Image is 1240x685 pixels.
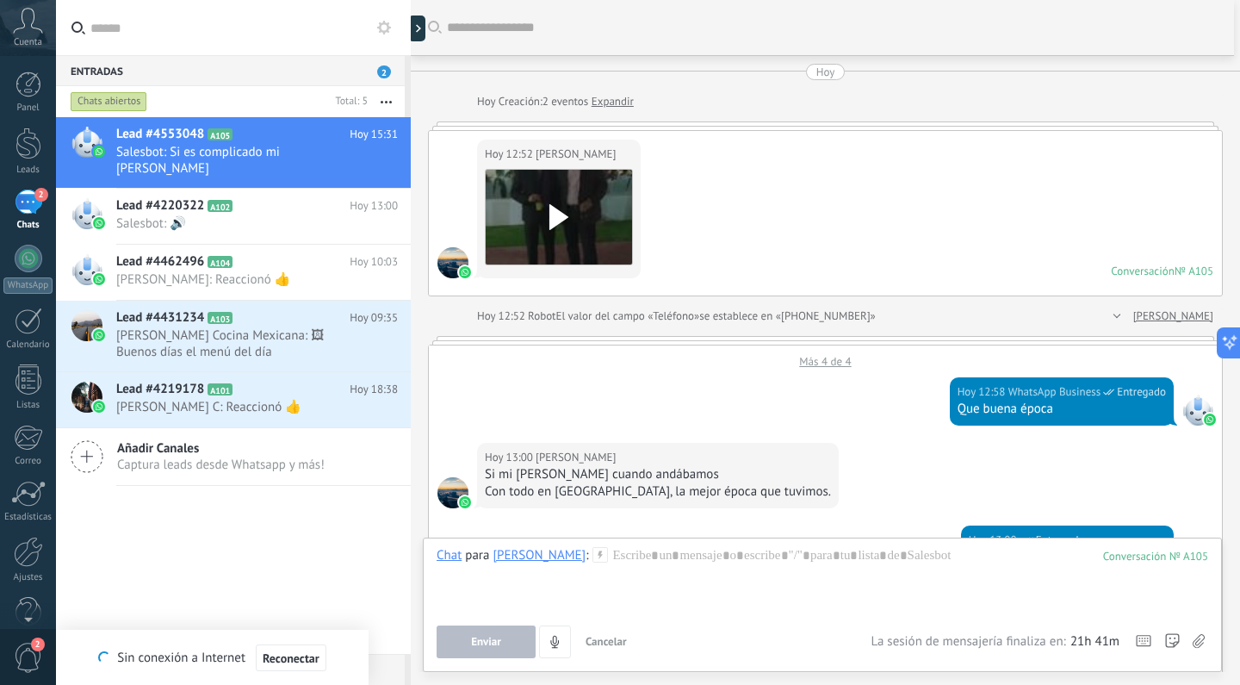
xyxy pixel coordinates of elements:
[477,93,499,110] div: Hoy
[579,626,634,658] button: Cancelar
[3,165,53,176] div: Leads
[556,308,700,325] span: El valor del campo «Teléfono»
[350,197,398,215] span: Hoy 13:00
[1111,264,1175,278] div: Conversación
[485,466,831,483] div: Si mi [PERSON_NAME] cuando andábamos
[116,197,204,215] span: Lead #4220322
[1117,383,1166,401] span: Entregado
[437,477,468,508] span: Edgar Diaz
[116,215,365,232] span: Salesbot: 🔊
[408,16,425,41] div: Mostrar
[465,547,489,564] span: para
[93,146,105,158] img: waba.svg
[528,308,555,323] span: Robot
[93,329,105,341] img: waba.svg
[98,644,325,672] div: Sin conexión a Internet
[871,633,1119,651] div: La sesión de mensajería finaliza en
[377,65,391,78] span: 2
[1175,264,1213,278] div: № A105
[1103,549,1208,564] div: 105
[71,91,147,112] div: Chats abiertos
[493,547,586,563] div: Edgar Diaz
[816,64,835,80] div: Hoy
[93,401,105,413] img: waba.svg
[1036,532,1085,549] span: Entregado
[350,126,398,143] span: Hoy 15:31
[93,273,105,285] img: waba.svg
[536,449,616,466] span: Edgar Diaz
[3,512,53,523] div: Estadísticas
[1008,383,1101,401] span: WhatsApp Business
[116,399,365,415] span: [PERSON_NAME] C: Reaccionó 👍
[485,483,831,501] div: Con todo en [GEOGRAPHIC_DATA], la mejor época que tuvimos.
[969,532,1020,549] div: Hoy 13:00
[350,253,398,271] span: Hoy 10:03
[56,301,411,371] a: Lead #4431234 A103 Hoy 09:35 [PERSON_NAME] Cocina Mexicana: 🖼 Buenos días el menú del día [PERSON...
[116,126,204,143] span: Lead #4553048
[350,309,398,327] span: Hoy 09:35
[56,372,411,427] a: Lead #4219178 A101 Hoy 18:38 [PERSON_NAME] C: Reaccionó 👍
[477,93,634,110] div: Creación:
[368,86,405,117] button: Más
[958,383,1008,401] div: Hoy 12:58
[437,247,468,278] span: Edgar Diaz
[542,93,588,110] span: 2 eventos
[3,456,53,467] div: Correo
[14,37,42,48] span: Cuenta
[116,253,204,271] span: Lead #4462496
[3,103,53,114] div: Panel
[699,308,876,325] span: se establece en «[PHONE_NUMBER]»
[208,383,232,395] span: A101
[34,188,48,202] span: 2
[536,146,616,163] span: Edgar Diaz
[485,449,536,466] div: Hoy 13:00
[56,117,411,188] a: Lead #4553048 A105 Hoy 15:31 Salesbot: Si es complicado mi [PERSON_NAME]
[586,634,627,649] span: Cancelar
[116,309,204,327] span: Lead #4431234
[477,308,528,325] div: Hoy 12:52
[485,146,536,163] div: Hoy 12:52
[56,189,411,244] a: Lead #4220322 A102 Hoy 13:00 Salesbot: 🔊
[329,93,368,110] div: Total: 5
[1133,308,1213,325] a: [PERSON_NAME]
[1204,414,1216,426] img: waba.svg
[1182,395,1213,426] span: WhatsApp Business
[586,547,588,564] span: :
[437,626,536,658] button: Enviar
[93,217,105,229] img: waba.svg
[116,144,365,177] span: Salesbot: Si es complicado mi [PERSON_NAME]
[208,200,232,212] span: A102
[871,633,1065,651] span: La sesión de mensajería finaliza en:
[116,327,365,360] span: [PERSON_NAME] Cocina Mexicana: 🖼 Buenos días el menú del día [PERSON_NAME][DATE] 🥗🌮estamos a sus ...
[208,256,232,268] span: A104
[1070,633,1119,651] span: 21h 41m
[263,652,319,664] span: Reconectar
[31,638,45,651] span: 2
[592,93,634,110] a: Expandir
[116,381,204,398] span: Lead #4219178
[3,339,53,351] div: Calendario
[459,266,471,278] img: waba.svg
[56,55,405,86] div: Entradas
[3,572,53,583] div: Ajustes
[256,645,326,672] button: Reconectar
[56,245,411,300] a: Lead #4462496 A104 Hoy 10:03 [PERSON_NAME]: Reaccionó 👍
[208,312,232,324] span: A103
[3,220,53,231] div: Chats
[459,496,471,508] img: waba.svg
[3,400,53,411] div: Listas
[117,440,325,457] span: Añadir Canales
[117,457,325,473] span: Captura leads desde Whatsapp y más!
[208,128,232,140] span: A105
[350,381,398,398] span: Hoy 18:38
[429,346,1222,369] div: Más 4 de 4
[958,401,1166,418] div: Que buena época
[3,277,53,294] div: WhatsApp
[116,271,365,288] span: [PERSON_NAME]: Reaccionó 👍
[471,636,501,648] span: Enviar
